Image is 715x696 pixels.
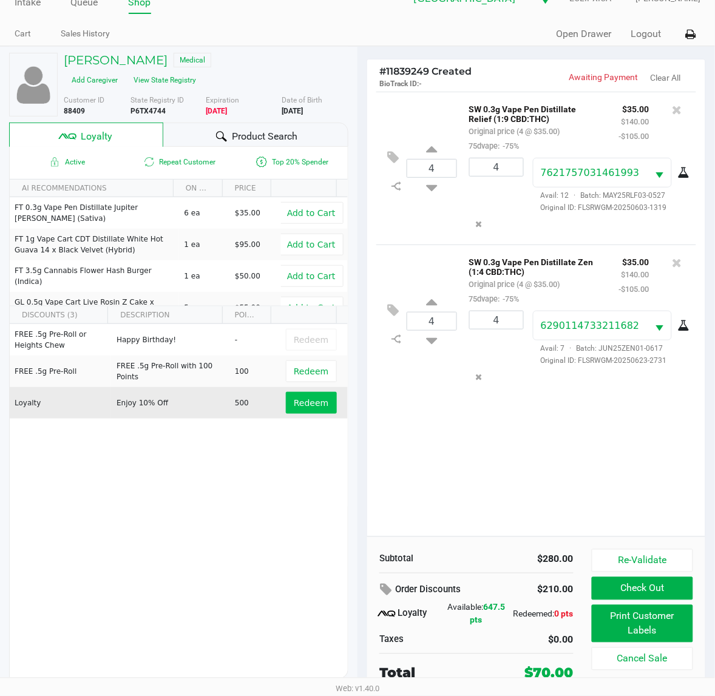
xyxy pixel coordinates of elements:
[64,70,126,90] button: Add Caregiver
[537,71,639,84] p: Awaiting Payment
[619,132,649,141] small: -$105.00
[64,107,85,115] b: 88409
[592,577,693,600] button: Check Out
[254,155,269,169] inline-svg: Is a top 20% spender
[235,272,260,280] span: $50.00
[173,180,222,197] th: ON HAND
[533,355,687,366] span: Original ID: FLSRWGM-20250623-2731
[592,647,693,671] button: Cancel Sale
[419,79,422,88] span: -
[565,344,577,353] span: ·
[631,27,661,41] button: Logout
[61,26,110,41] a: Sales History
[222,306,271,324] th: POINTS
[469,141,520,150] small: 75dvape:
[130,107,166,115] b: P6TX4744
[287,208,336,218] span: Add to Cart
[10,306,107,324] th: DISCOUNTS (3)
[235,209,260,217] span: $35.00
[444,601,509,627] div: Available:
[142,155,157,169] inline-svg: Is repeat customer
[229,356,280,387] td: 100
[10,180,348,306] div: Data table
[111,324,229,356] td: Happy Birthday!
[15,26,31,41] a: Cart
[486,552,574,567] div: $280.00
[10,229,179,260] td: FT 1g Vape Cart CDT Distillate White Hot Guava 14 x Black Velvet (Hybrid)
[10,324,111,356] td: FREE .5g Pre-Roll or Heights Chew
[232,129,297,144] span: Product Search
[10,197,179,229] td: FT 0.3g Vape Pen Distillate Jupiter [PERSON_NAME] (Sativa)
[648,311,671,340] button: Select
[592,549,693,572] button: Re-Validate
[509,608,574,621] div: Redeemed:
[279,297,344,319] button: Add to Cart
[179,260,230,292] td: 1 ea
[469,254,601,277] p: SW 0.3g Vape Pen Distillate Zen (1:4 CBD:THC)
[179,292,230,323] td: 5 ea
[179,229,230,260] td: 1 ea
[470,603,506,625] span: 647.5 pts
[10,306,348,507] div: Data table
[525,663,574,683] div: $70.00
[286,360,336,382] button: Redeem
[533,202,687,213] span: Original ID: FLSRWGM-20250603-1319
[379,607,444,621] div: Loyalty
[592,605,693,643] button: Print Customer Labels
[64,96,104,104] span: Customer ID
[379,66,386,77] span: #
[279,202,344,224] button: Add to Cart
[521,579,574,600] div: $210.00
[651,72,681,84] button: Clear All
[174,53,211,67] span: Medical
[10,292,179,323] td: GL 0.5g Vape Cart Live Rosin Z Cake x Creamsickle (Indica)
[10,387,111,419] td: Loyalty
[379,633,467,647] div: Taxes
[385,331,407,347] inline-svg: Split item qty to new line
[222,180,271,197] th: PRICE
[235,303,260,312] span: $55.00
[470,366,487,388] button: Remove the package from the orderLine
[282,107,303,115] b: [DATE]
[556,27,611,41] button: Open Drawer
[648,158,671,187] button: Select
[81,129,112,144] span: Loyalty
[622,117,649,126] small: $140.00
[235,155,348,169] span: Top 20% Spender
[541,167,640,178] span: 7621757031461993
[287,271,336,281] span: Add to Cart
[619,254,649,267] p: $35.00
[469,101,601,124] p: SW 0.3g Vape Pen Distillate Relief (1:9 CBD:THC)
[279,265,344,287] button: Add to Cart
[619,101,649,114] p: $35.00
[282,96,322,104] span: Date of Birth
[123,155,236,169] span: Repeat Customer
[622,270,649,279] small: $140.00
[469,294,520,303] small: 75dvape:
[229,324,280,356] td: -
[47,155,62,169] inline-svg: Active loyalty member
[469,127,560,136] small: Original price (4 @ $35.00)
[64,53,168,67] h5: [PERSON_NAME]
[385,178,407,194] inline-svg: Split item qty to new line
[379,66,472,77] span: 11839249 Created
[111,356,229,387] td: FREE .5g Pre-Roll with 100 Points
[379,79,419,88] span: BioTrack ID:
[470,213,487,235] button: Remove the package from the orderLine
[279,234,344,255] button: Add to Cart
[130,96,184,104] span: State Registry ID
[533,344,663,353] span: Avail: 7 Batch: JUN25ZEN01-0617
[500,294,520,303] span: -75%
[10,155,123,169] span: Active
[569,191,581,200] span: ·
[10,356,111,387] td: FREE .5g Pre-Roll
[287,303,336,313] span: Add to Cart
[336,684,379,694] span: Web: v1.40.0
[379,579,503,601] div: Order Discounts
[179,197,230,229] td: 6 ea
[126,70,197,90] button: View State Registry
[469,280,560,289] small: Original price (4 @ $35.00)
[294,398,328,408] span: Redeem
[619,285,649,294] small: -$105.00
[287,240,336,249] span: Add to Cart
